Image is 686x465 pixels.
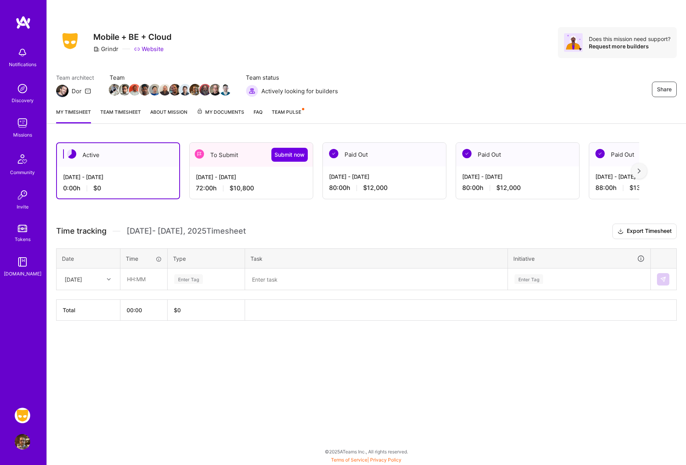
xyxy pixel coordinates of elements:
a: My Documents [197,108,244,123]
img: logo [15,15,31,29]
span: Team [110,74,230,82]
img: discovery [15,81,30,96]
div: Discovery [12,96,34,104]
a: Team Member Avatar [190,83,200,96]
span: Actively looking for builders [261,87,338,95]
img: Invite [15,187,30,203]
span: | [331,457,401,463]
img: User Avatar [15,434,30,450]
span: $ 0 [174,307,181,313]
div: Active [57,143,179,167]
a: Team Member Avatar [180,83,190,96]
div: [DATE] - [DATE] [196,173,307,181]
img: Submit [660,276,666,282]
img: Team Member Avatar [189,84,201,96]
div: Enter Tag [174,273,203,285]
span: My Documents [197,108,244,116]
a: Grindr: Mobile + BE + Cloud [13,408,32,423]
div: Missions [13,131,32,139]
img: Grindr: Mobile + BE + Cloud [15,408,30,423]
a: Team Member Avatar [160,83,170,96]
a: Terms of Service [331,457,367,463]
img: Team Member Avatar [139,84,151,96]
i: icon CompanyGray [93,46,99,52]
div: Paid Out [323,143,446,166]
a: Team Member Avatar [130,83,140,96]
span: $12,000 [363,184,388,192]
img: Paid Out [462,149,472,158]
img: Team Member Avatar [209,84,221,96]
a: User Avatar [13,434,32,450]
img: Active [67,149,76,159]
h3: Mobile + BE + Cloud [93,32,171,42]
a: Team Member Avatar [200,83,210,96]
a: FAQ [254,108,262,123]
span: $10,800 [230,184,254,192]
div: 80:00 h [462,184,573,192]
a: About Mission [150,108,187,123]
a: Team Member Avatar [140,83,150,96]
i: icon Download [617,227,624,236]
img: Team Member Avatar [169,84,181,96]
div: Time [126,255,162,263]
div: [DATE] [65,275,82,283]
div: Community [10,168,35,176]
th: Type [168,248,245,268]
div: 72:00 h [196,184,307,192]
img: bell [15,45,30,60]
img: To Submit [195,149,204,159]
img: Team Member Avatar [199,84,211,96]
a: Team timesheet [100,108,141,123]
div: Enter Tag [514,273,543,285]
img: guide book [15,254,30,270]
button: Export Timesheet [612,224,677,239]
div: Dor [72,87,82,95]
img: right [638,168,641,174]
div: [DATE] - [DATE] [63,173,173,181]
div: Paid Out [456,143,579,166]
div: Notifications [9,60,36,68]
img: Actively looking for builders [246,85,258,97]
div: [DATE] - [DATE] [329,173,440,181]
span: Share [657,85,672,93]
a: My timesheet [56,108,91,123]
button: Share [652,82,677,97]
input: HH:MM [121,269,167,289]
span: Submit now [274,151,305,159]
span: $13,200 [629,184,654,192]
div: 80:00 h [329,184,440,192]
span: [DATE] - [DATE] , 2025 Timesheet [127,226,246,236]
img: Community [13,150,32,168]
th: Total [57,300,120,321]
img: Team Member Avatar [109,84,120,96]
div: [DATE] - [DATE] [462,173,573,181]
img: tokens [18,225,27,232]
div: To Submit [190,143,313,167]
a: Team Pulse [272,108,304,123]
a: Team Member Avatar [120,83,130,96]
img: Team Member Avatar [149,84,161,96]
img: Company Logo [56,31,84,51]
span: $12,000 [496,184,521,192]
div: [DOMAIN_NAME] [4,270,41,278]
div: © 2025 ATeams Inc., All rights reserved. [46,442,686,461]
a: Team Member Avatar [150,83,160,96]
a: Team Member Avatar [170,83,180,96]
th: 00:00 [120,300,168,321]
i: icon Chevron [107,277,111,281]
a: Team Member Avatar [210,83,220,96]
a: Website [134,45,164,53]
div: Does this mission need support? [589,35,671,43]
div: Initiative [513,254,645,263]
span: Team status [246,74,338,82]
div: 0:00 h [63,184,173,192]
i: icon Mail [85,88,91,94]
span: $0 [93,184,101,192]
img: Team Architect [56,85,69,97]
a: Team Member Avatar [220,83,230,96]
div: Tokens [15,235,31,243]
a: Privacy Policy [370,457,401,463]
div: Invite [17,203,29,211]
img: Team Member Avatar [159,84,171,96]
span: Team Pulse [272,109,301,115]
